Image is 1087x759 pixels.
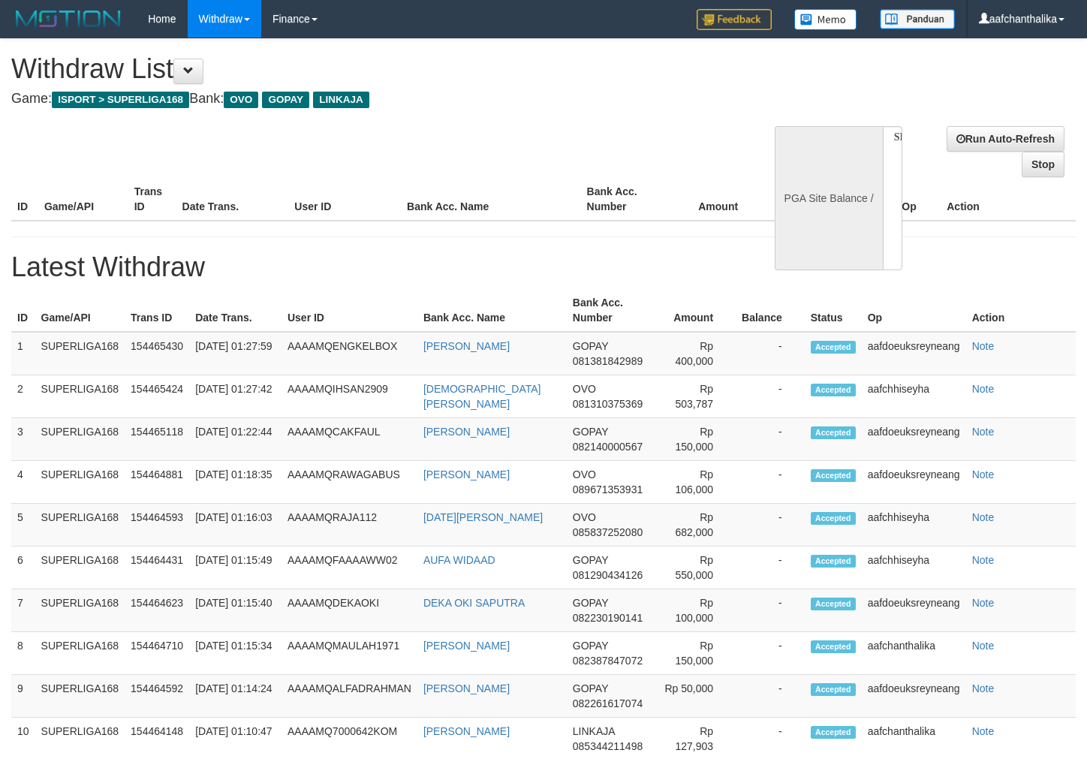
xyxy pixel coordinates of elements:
[811,598,856,610] span: Accepted
[655,675,736,718] td: Rp 50,000
[896,178,941,221] th: Op
[862,375,966,418] td: aafchhiseyha
[573,483,643,495] span: 089671353931
[423,383,541,410] a: [DEMOGRAPHIC_DATA][PERSON_NAME]
[423,554,495,566] a: AUFA WIDAAD
[35,461,125,504] td: SUPERLIGA168
[573,468,596,480] span: OVO
[189,675,282,718] td: [DATE] 01:14:24
[573,640,608,652] span: GOPAY
[862,589,966,632] td: aafdoeuksreyneang
[35,332,125,375] td: SUPERLIGA168
[11,632,35,675] td: 8
[573,526,643,538] span: 085837252080
[736,589,805,632] td: -
[760,178,843,221] th: Balance
[189,504,282,547] td: [DATE] 01:16:03
[811,683,856,696] span: Accepted
[125,589,189,632] td: 154464623
[972,383,995,395] a: Note
[573,682,608,694] span: GOPAY
[573,554,608,566] span: GOPAY
[282,375,417,418] td: AAAAMQIHSAN2909
[862,547,966,589] td: aafchhiseyha
[573,426,608,438] span: GOPAY
[972,426,995,438] a: Note
[811,726,856,739] span: Accepted
[125,332,189,375] td: 154465430
[423,468,510,480] a: [PERSON_NAME]
[128,178,176,221] th: Trans ID
[862,289,966,332] th: Op
[282,675,417,718] td: AAAAMQALFADRAHMAN
[423,640,510,652] a: [PERSON_NAME]
[189,547,282,589] td: [DATE] 01:15:49
[11,289,35,332] th: ID
[52,92,189,108] span: ISPORT > SUPERLIGA168
[573,398,643,410] span: 081310375369
[811,384,856,396] span: Accepted
[189,589,282,632] td: [DATE] 01:15:40
[736,418,805,461] td: -
[573,340,608,352] span: GOPAY
[573,441,643,453] span: 082140000567
[125,632,189,675] td: 154464710
[655,332,736,375] td: Rp 400,000
[573,597,608,609] span: GOPAY
[670,178,760,221] th: Amount
[35,375,125,418] td: SUPERLIGA168
[655,589,736,632] td: Rp 100,000
[972,640,995,652] a: Note
[313,92,369,108] span: LINKAJA
[697,9,772,30] img: Feedback.jpg
[966,289,1076,332] th: Action
[189,332,282,375] td: [DATE] 01:27:59
[288,178,401,221] th: User ID
[401,178,581,221] th: Bank Acc. Name
[11,547,35,589] td: 6
[282,504,417,547] td: AAAAMQRAJA112
[655,632,736,675] td: Rp 150,000
[811,426,856,439] span: Accepted
[972,597,995,609] a: Note
[775,126,883,270] div: PGA Site Balance /
[655,504,736,547] td: Rp 682,000
[11,418,35,461] td: 3
[862,675,966,718] td: aafdoeuksreyneang
[282,418,417,461] td: AAAAMQCAKFAUL
[282,332,417,375] td: AAAAMQENGKELBOX
[35,632,125,675] td: SUPERLIGA168
[11,589,35,632] td: 7
[972,682,995,694] a: Note
[811,640,856,653] span: Accepted
[573,725,615,737] span: LINKAJA
[11,252,1076,282] h1: Latest Withdraw
[423,340,510,352] a: [PERSON_NAME]
[176,178,289,221] th: Date Trans.
[35,418,125,461] td: SUPERLIGA168
[125,461,189,504] td: 154464881
[573,655,643,667] span: 082387847072
[862,332,966,375] td: aafdoeuksreyneang
[880,9,955,29] img: panduan.png
[11,675,35,718] td: 9
[125,504,189,547] td: 154464593
[862,632,966,675] td: aafchanthalika
[862,418,966,461] td: aafdoeuksreyneang
[573,740,643,752] span: 085344211498
[35,289,125,332] th: Game/API
[282,461,417,504] td: AAAAMQRAWAGABUS
[11,92,709,107] h4: Game: Bank:
[573,612,643,624] span: 082230190141
[423,511,543,523] a: [DATE][PERSON_NAME]
[736,461,805,504] td: -
[736,675,805,718] td: -
[573,569,643,581] span: 081290434126
[189,289,282,332] th: Date Trans.
[11,332,35,375] td: 1
[805,289,862,332] th: Status
[573,511,596,523] span: OVO
[38,178,128,221] th: Game/API
[282,289,417,332] th: User ID
[972,511,995,523] a: Note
